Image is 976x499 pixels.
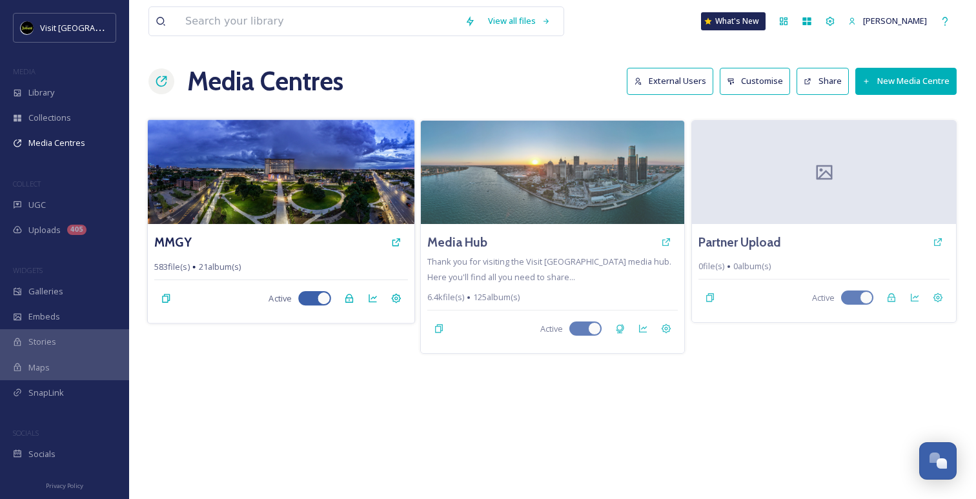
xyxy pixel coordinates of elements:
span: COLLECT [13,179,41,188]
button: Customise [720,68,791,94]
span: 6.4k file(s) [427,291,464,303]
button: Share [797,68,849,94]
span: 583 file(s) [154,261,190,273]
span: Thank you for visiting the Visit [GEOGRAPHIC_DATA] media hub. Here you'll find all you need to sh... [427,256,671,283]
span: Active [812,292,835,304]
span: 21 album(s) [199,261,241,273]
span: 0 file(s) [698,260,724,272]
span: [PERSON_NAME] [863,15,927,26]
span: SOCIALS [13,428,39,438]
a: Media Hub [427,233,487,252]
a: View all files [482,8,557,34]
a: Partner Upload [698,233,781,252]
img: 2ec087961a821bda18f676fcd33835e4b47fbee3959eec29081ad49cebb3e7da.jpg [421,121,685,224]
span: Active [540,323,563,335]
span: Galleries [28,285,63,298]
span: Stories [28,336,56,348]
span: UGC [28,199,46,211]
img: The-Station-Exterior-Panoramic-scaled.jpg [148,119,414,224]
button: External Users [627,68,713,94]
span: Privacy Policy [46,482,83,490]
div: 405 [67,225,86,235]
span: Media Centres [28,137,85,149]
a: [PERSON_NAME] [842,8,933,34]
img: VISIT%20DETROIT%20LOGO%20-%20BLACK%20BACKGROUND.png [21,21,34,34]
span: Socials [28,448,56,460]
span: Uploads [28,224,61,236]
span: Embeds [28,311,60,323]
input: Search your library [179,7,458,36]
button: New Media Centre [855,68,957,94]
span: Maps [28,362,50,374]
a: Privacy Policy [46,477,83,493]
button: Open Chat [919,442,957,480]
span: WIDGETS [13,265,43,275]
span: Collections [28,112,71,124]
span: Active [269,292,291,305]
h1: Media Centres [187,62,343,101]
a: MMGY [154,233,192,252]
span: MEDIA [13,66,36,76]
a: External Users [627,68,720,94]
span: SnapLink [28,387,64,399]
span: Library [28,87,54,99]
a: What's New [701,12,766,30]
span: 125 album(s) [473,291,520,303]
span: 0 album(s) [733,260,771,272]
a: Customise [720,68,797,94]
span: Visit [GEOGRAPHIC_DATA] [40,21,140,34]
